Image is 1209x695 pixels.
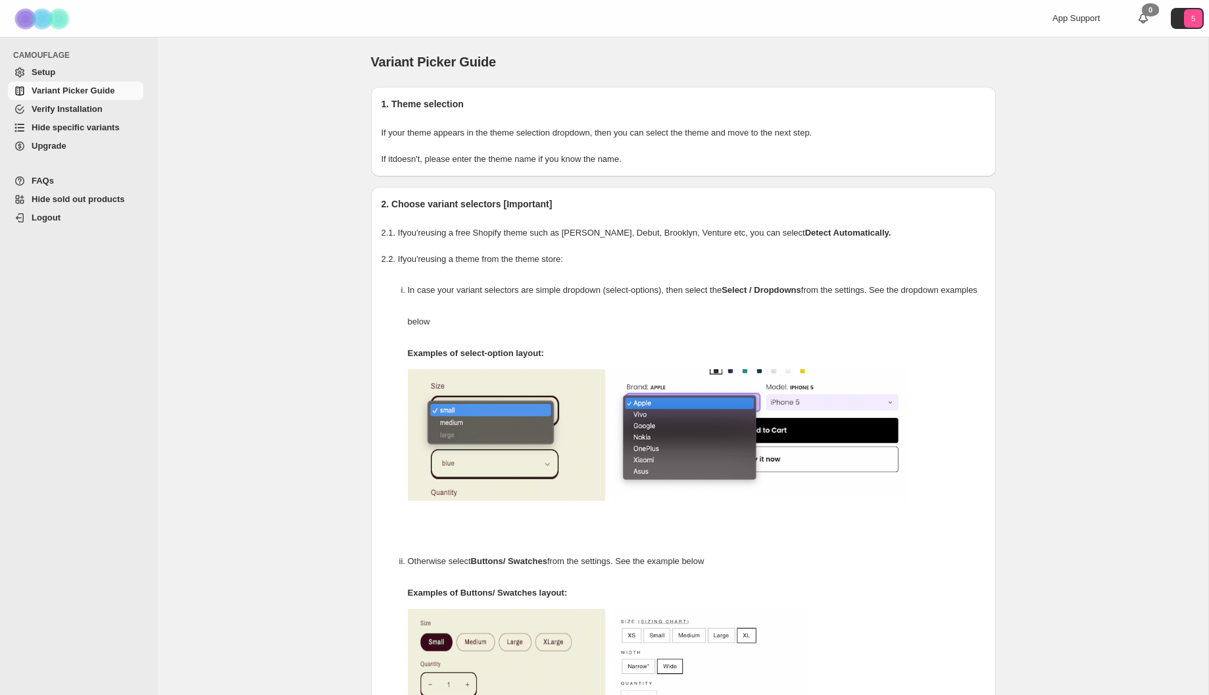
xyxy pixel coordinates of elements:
[8,209,143,227] a: Logout
[8,82,143,100] a: Variant Picker Guide
[32,141,66,151] span: Upgrade
[32,176,54,186] span: FAQs
[722,285,801,295] strong: Select / Dropdowns
[382,126,985,140] p: If your theme appears in the theme selection dropdown, then you can select the theme and move to ...
[408,274,985,338] p: In case your variant selectors are simple dropdown (select-options), then select the from the set...
[8,118,143,137] a: Hide specific variants
[8,172,143,190] a: FAQs
[408,588,568,598] strong: Examples of Buttons/ Swatches layout:
[371,55,497,69] span: Variant Picker Guide
[32,67,55,77] span: Setup
[382,97,985,111] h2: 1. Theme selection
[13,50,149,61] span: CAMOUFLAGE
[408,348,544,358] strong: Examples of select-option layout:
[408,546,985,577] p: Otherwise select from the settings. See the example below
[8,63,143,82] a: Setup
[1142,3,1159,16] div: 0
[8,137,143,155] a: Upgrade
[1137,12,1150,25] a: 0
[32,122,120,132] span: Hide specific variants
[612,369,908,501] img: camouflage-select-options-2
[11,1,76,37] img: Camouflage
[382,226,985,240] p: 2.1. If you're using a free Shopify theme such as [PERSON_NAME], Debut, Brooklyn, Venture etc, yo...
[32,86,114,95] span: Variant Picker Guide
[32,194,125,204] span: Hide sold out products
[1191,14,1195,22] text: 5
[1184,9,1202,28] span: Avatar with initials 5
[1171,8,1204,29] button: Avatar with initials 5
[382,197,985,211] h2: 2. Choose variant selectors [Important]
[32,104,103,114] span: Verify Installation
[1052,13,1100,23] span: App Support
[382,153,985,166] p: If it doesn't , please enter the theme name if you know the name.
[32,213,61,222] span: Logout
[8,100,143,118] a: Verify Installation
[8,190,143,209] a: Hide sold out products
[471,556,547,566] strong: Buttons/ Swatches
[408,369,605,501] img: camouflage-select-options
[805,228,891,238] strong: Detect Automatically.
[382,253,985,266] p: 2.2. If you're using a theme from the theme store:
